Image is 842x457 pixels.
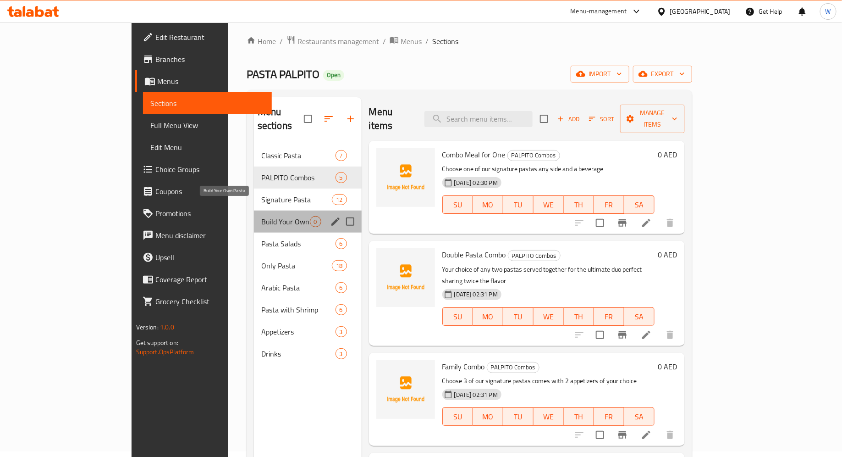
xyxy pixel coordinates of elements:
a: Restaurants management [286,35,379,47]
span: Open [323,71,344,79]
button: FR [594,407,624,426]
span: Sections [150,98,265,109]
span: 12 [332,195,346,204]
span: Branches [155,54,265,65]
button: WE [534,307,564,326]
div: items [336,172,347,183]
span: 0 [310,217,321,226]
div: Open [323,70,344,81]
span: Signature Pasta [261,194,332,205]
div: PALPITO Combos [487,362,539,373]
a: Full Menu View [143,114,272,136]
button: delete [659,324,681,346]
a: Choice Groups [135,158,272,180]
button: Sort [587,112,616,126]
button: SU [442,407,473,426]
span: Drinks [261,348,336,359]
button: edit [329,215,342,228]
div: Pasta with Shrimp6 [254,299,362,321]
button: MO [473,307,503,326]
span: Add item [554,112,583,126]
a: Branches [135,48,272,70]
button: SA [624,195,655,214]
span: SU [446,410,469,424]
div: Classic Pasta7 [254,145,362,167]
span: export [640,68,685,80]
nav: Menu sections [254,141,362,368]
div: Arabic Pasta6 [254,277,362,299]
div: Only Pasta18 [254,255,362,277]
span: [DATE] 02:31 PM [451,290,501,299]
span: SU [446,198,469,212]
span: Pasta with Shrimp [261,304,336,315]
span: Select to update [590,325,610,345]
a: Edit Menu [143,136,272,158]
div: items [336,282,347,293]
button: Branch-specific-item [611,324,633,346]
span: Select to update [590,425,610,445]
button: TH [564,195,594,214]
img: Family Combo [376,360,435,419]
span: PALPITO Combos [487,362,539,373]
button: FR [594,307,624,326]
span: WE [537,410,560,424]
div: PALPITO Combos [508,250,561,261]
h2: Menu items [369,105,414,133]
button: SU [442,307,473,326]
button: MO [473,407,503,426]
a: Menus [135,70,272,92]
span: PALPITO Combos [508,150,560,161]
span: 18 [332,262,346,270]
a: Coverage Report [135,268,272,290]
span: SU [446,310,469,323]
button: SA [624,407,655,426]
span: TH [567,198,590,212]
button: delete [659,212,681,234]
span: Manage items [627,107,677,130]
span: SA [628,410,651,424]
div: [GEOGRAPHIC_DATA] [670,6,731,17]
span: 3 [336,350,347,358]
span: 5 [336,173,347,182]
h6: 0 AED [658,248,677,261]
button: import [571,66,629,83]
span: Menus [401,36,422,47]
li: / [425,36,429,47]
span: TH [567,310,590,323]
span: TU [507,410,530,424]
h6: 0 AED [658,148,677,161]
span: Menus [157,76,265,87]
span: Sort [589,114,614,124]
span: MO [477,310,500,323]
button: Add section [340,108,362,130]
span: Restaurants management [297,36,379,47]
span: Only Pasta [261,260,332,271]
a: Sections [143,92,272,114]
span: FR [598,198,621,212]
p: Your choice of any two pastas served together for the ultimate duo perfect sharing twice the flavor [442,264,655,287]
a: Support.OpsPlatform [136,346,194,358]
button: FR [594,195,624,214]
button: export [633,66,692,83]
button: TU [503,195,534,214]
span: 1.0.0 [160,321,175,333]
span: Upsell [155,252,265,263]
li: / [280,36,283,47]
span: Grocery Checklist [155,296,265,307]
div: Signature Pasta12 [254,189,362,211]
span: PALPITO Combos [261,172,336,183]
a: Edit Restaurant [135,26,272,48]
button: SU [442,195,473,214]
span: Combo Meal for One [442,148,506,162]
span: 6 [336,240,347,248]
span: import [578,68,622,80]
div: Pasta Salads6 [254,233,362,255]
button: WE [534,407,564,426]
span: Select to update [590,213,610,233]
span: PALPITO Combos [508,251,560,261]
span: Sections [432,36,458,47]
span: Pasta Salads [261,238,336,249]
a: Promotions [135,202,272,224]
